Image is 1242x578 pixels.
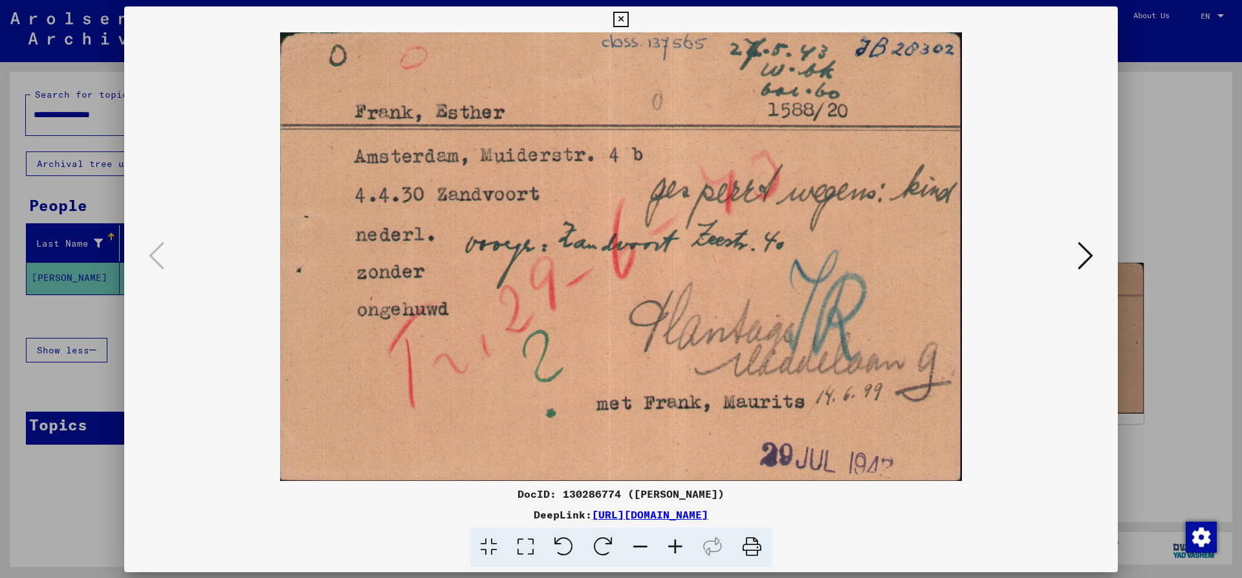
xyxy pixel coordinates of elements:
a: [URL][DOMAIN_NAME] [592,508,708,521]
img: 001.jpg [168,32,1074,481]
img: Change consent [1186,522,1217,553]
div: DeepLink: [124,507,1118,522]
div: DocID: 130286774 ([PERSON_NAME]) [124,486,1118,502]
